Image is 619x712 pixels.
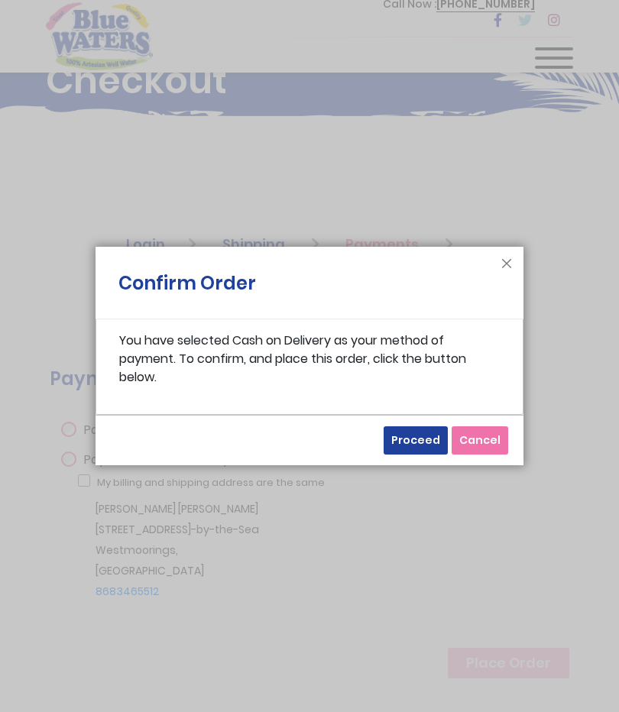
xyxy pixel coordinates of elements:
[452,426,508,455] button: Cancel
[391,432,440,448] span: Proceed
[459,432,501,448] span: Cancel
[384,426,448,455] button: Proceed
[118,270,256,305] h1: Confirm Order
[119,332,500,387] p: You have selected Cash on Delivery as your method of payment. To confirm, and place this order, c...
